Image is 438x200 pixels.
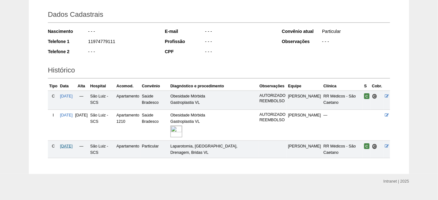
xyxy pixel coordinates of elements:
[287,82,322,91] th: Equipe
[287,110,322,141] td: [PERSON_NAME]
[258,82,287,91] th: Observações
[74,82,89,91] th: Alta
[115,141,140,158] td: Apartamento
[49,93,57,99] div: C
[372,144,377,149] span: Consultório
[165,38,204,45] div: Profissão
[48,38,87,45] div: Telefone 1
[364,143,370,149] span: Confirmada
[49,143,57,149] div: C
[141,141,169,158] td: Particular
[165,28,204,34] div: E-mail
[74,141,89,158] td: —
[89,91,115,109] td: São Luiz - SCS
[169,141,258,158] td: Laparotomia, [GEOGRAPHIC_DATA], Drenagem, Bridas VL
[321,28,390,36] div: Particular
[48,28,87,34] div: Nascimento
[60,113,73,117] a: [DATE]
[204,38,273,46] div: - - -
[89,110,115,141] td: São Luiz - SCS
[260,112,286,123] p: AUTORIZADO REEMBOLSO
[169,82,258,91] th: Diagnóstico e procedimento
[260,93,286,104] p: AUTORIZADO REEMBOLSO
[371,82,383,91] th: Cobr.
[115,91,140,109] td: Apartamento
[87,28,156,36] div: - - -
[60,94,73,98] a: [DATE]
[321,38,390,46] div: - - -
[322,110,363,141] td: —
[74,91,89,109] td: —
[89,141,115,158] td: São Luiz - SCS
[49,112,57,118] div: I
[363,82,371,91] th: S
[141,110,169,141] td: Saúde Bradesco
[115,82,140,91] th: Acomod.
[322,141,363,158] td: RR Médicos - São Caetano
[322,82,363,91] th: Clínica
[48,8,390,23] h2: Dados Cadastrais
[282,28,321,34] div: Convênio atual
[141,91,169,109] td: Saúde Bradesco
[60,144,73,148] a: [DATE]
[364,93,370,99] span: Confirmada
[115,110,140,141] td: Apartamento 1210
[48,48,87,55] div: Telefone 2
[287,91,322,109] td: [PERSON_NAME]
[204,28,273,36] div: - - -
[204,48,273,56] div: - - -
[282,38,321,45] div: Observações
[372,94,377,99] span: Consultório
[141,82,169,91] th: Convênio
[48,82,59,91] th: Tipo
[75,113,88,117] span: [DATE]
[169,91,258,109] td: Obesidade Mórbida Gastroplastia VL
[87,48,156,56] div: - - -
[87,38,156,46] div: 11974779111
[287,141,322,158] td: [PERSON_NAME]
[89,82,115,91] th: Hospital
[48,64,390,78] h2: Histórico
[383,178,409,184] div: Intranet | 2025
[169,110,258,141] td: Obesidade Mórbida Gastroplastia VL
[322,91,363,109] td: RR Médicos - São Caetano
[165,48,204,55] div: CPF
[59,82,74,91] th: Data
